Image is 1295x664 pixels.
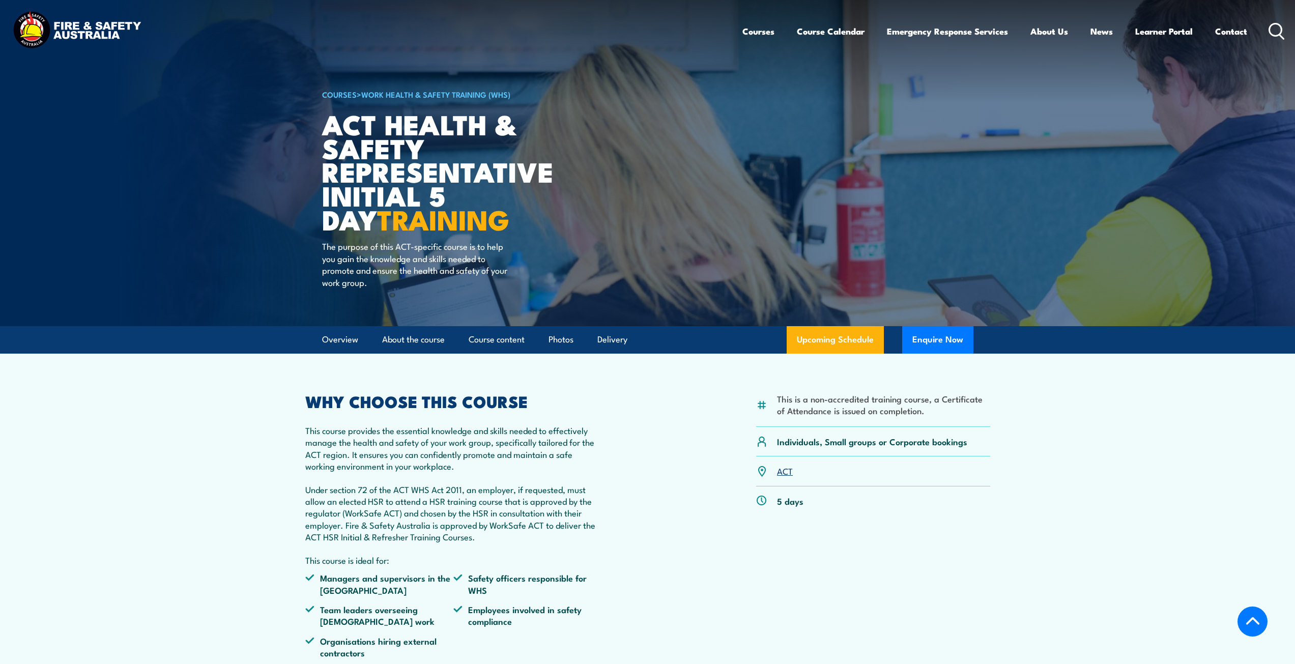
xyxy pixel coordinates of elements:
p: Under section 72 of the ACT WHS Act 2011, an employer, if requested, must allow an elected HSR to... [305,483,602,543]
a: Contact [1215,18,1247,45]
a: Photos [549,326,573,353]
a: Courses [742,18,774,45]
button: Enquire Now [902,326,973,354]
a: Learner Portal [1135,18,1193,45]
a: Emergency Response Services [887,18,1008,45]
a: Delivery [597,326,627,353]
li: Safety officers responsible for WHS [453,572,602,596]
p: 5 days [777,495,803,507]
a: ACT [777,465,793,477]
a: Work Health & Safety Training (WHS) [361,89,510,100]
p: Individuals, Small groups or Corporate bookings [777,436,967,447]
a: Course Calendar [797,18,865,45]
a: About the course [382,326,445,353]
strong: TRAINING [377,197,509,240]
li: Employees involved in safety compliance [453,603,602,627]
p: This course provides the essential knowledge and skills needed to effectively manage the health a... [305,424,602,472]
li: Organisations hiring external contractors [305,635,454,659]
li: Team leaders overseeing [DEMOGRAPHIC_DATA] work [305,603,454,627]
a: About Us [1030,18,1068,45]
a: Overview [322,326,358,353]
li: This is a non-accredited training course, a Certificate of Attendance is issued on completion. [777,393,990,417]
a: COURSES [322,89,357,100]
li: Managers and supervisors in the [GEOGRAPHIC_DATA] [305,572,454,596]
a: News [1090,18,1113,45]
a: Course content [469,326,525,353]
p: This course is ideal for: [305,554,602,566]
p: The purpose of this ACT-specific course is to help you gain the knowledge and skills needed to pr... [322,240,508,288]
h6: > [322,88,573,100]
h2: WHY CHOOSE THIS COURSE [305,394,602,408]
a: Upcoming Schedule [787,326,884,354]
h1: ACT Health & Safety Representative Initial 5 Day [322,112,573,231]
